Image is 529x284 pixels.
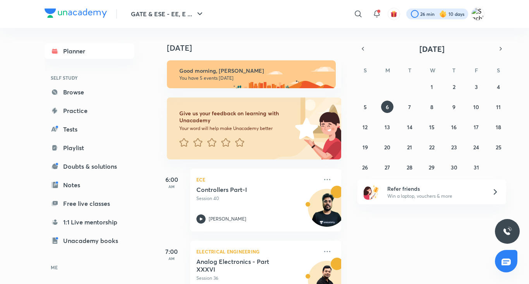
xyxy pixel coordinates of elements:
h4: [DATE] [167,43,349,53]
p: You have 5 events [DATE] [179,75,329,81]
abbr: October 24, 2025 [473,144,479,151]
abbr: Monday [385,67,390,74]
abbr: Thursday [452,67,455,74]
abbr: Saturday [497,67,500,74]
h6: SELF STUDY [45,71,134,84]
img: Avatar [308,193,345,230]
p: [PERSON_NAME] [209,216,246,222]
abbr: Sunday [364,67,367,74]
img: avatar [390,10,397,17]
p: ECE [196,175,318,184]
abbr: October 29, 2025 [429,164,435,171]
button: October 13, 2025 [381,121,393,133]
abbr: October 22, 2025 [429,144,435,151]
button: October 17, 2025 [470,121,483,133]
h5: 6:00 [156,175,187,184]
abbr: October 17, 2025 [474,123,479,131]
a: Free live classes [45,196,134,211]
abbr: October 3, 2025 [475,83,478,91]
abbr: October 15, 2025 [429,123,435,131]
abbr: October 7, 2025 [408,103,411,111]
p: Session 36 [196,275,318,282]
h6: Refer friends [387,185,483,193]
a: Planner [45,43,134,59]
abbr: October 31, 2025 [474,164,479,171]
button: October 15, 2025 [426,121,438,133]
abbr: October 18, 2025 [496,123,501,131]
button: October 25, 2025 [492,141,505,153]
p: AM [156,256,187,261]
img: feedback_image [269,98,341,159]
h6: Good morning, [PERSON_NAME] [179,67,329,74]
p: Electrical Engineering [196,247,318,256]
button: October 24, 2025 [470,141,483,153]
h5: Analog Electronics - Part XXXVI [196,258,293,273]
abbr: October 11, 2025 [496,103,501,111]
button: October 12, 2025 [359,121,371,133]
img: ttu [503,227,512,236]
a: Tests [45,121,134,137]
p: Your word will help make Unacademy better [179,125,292,132]
abbr: October 10, 2025 [473,103,479,111]
abbr: October 28, 2025 [407,164,412,171]
abbr: October 6, 2025 [386,103,389,111]
button: October 7, 2025 [404,101,416,113]
p: Win a laptop, vouchers & more [387,193,483,200]
abbr: October 23, 2025 [451,144,457,151]
a: Company Logo [45,9,107,20]
button: October 10, 2025 [470,101,483,113]
button: October 26, 2025 [359,161,371,173]
abbr: October 26, 2025 [362,164,368,171]
button: October 27, 2025 [381,161,393,173]
a: Playlist [45,140,134,156]
abbr: October 27, 2025 [385,164,390,171]
abbr: Tuesday [408,67,411,74]
button: October 11, 2025 [492,101,505,113]
abbr: October 4, 2025 [497,83,500,91]
abbr: October 9, 2025 [452,103,455,111]
img: Company Logo [45,9,107,18]
a: Practice [45,103,134,118]
a: Unacademy books [45,233,134,248]
a: Doubts & solutions [45,159,134,174]
abbr: October 30, 2025 [451,164,457,171]
button: avatar [388,8,400,20]
abbr: October 16, 2025 [451,123,457,131]
button: October 22, 2025 [426,141,438,153]
button: October 18, 2025 [492,121,505,133]
h6: Give us your feedback on learning with Unacademy [179,110,292,124]
button: October 20, 2025 [381,141,393,153]
abbr: October 19, 2025 [362,144,368,151]
abbr: October 21, 2025 [407,144,412,151]
h5: 7:00 [156,247,187,256]
abbr: October 13, 2025 [385,123,390,131]
img: morning [167,60,336,88]
abbr: October 2, 2025 [453,83,455,91]
abbr: October 8, 2025 [430,103,433,111]
button: October 8, 2025 [426,101,438,113]
button: October 2, 2025 [448,80,460,93]
h6: ME [45,261,134,274]
img: referral [364,184,379,200]
button: October 14, 2025 [404,121,416,133]
button: GATE & ESE - EE, E ... [126,6,209,22]
a: Browse [45,84,134,100]
img: streak [439,10,447,18]
button: October 23, 2025 [448,141,460,153]
button: October 21, 2025 [404,141,416,153]
button: October 5, 2025 [359,101,371,113]
button: October 4, 2025 [492,80,505,93]
button: [DATE] [368,43,495,54]
a: Notes [45,177,134,193]
p: Session 40 [196,195,318,202]
button: October 29, 2025 [426,161,438,173]
button: October 9, 2025 [448,101,460,113]
button: October 19, 2025 [359,141,371,153]
abbr: October 20, 2025 [384,144,390,151]
h5: Controllers Part-I [196,186,293,193]
button: October 1, 2025 [426,80,438,93]
abbr: Friday [475,67,478,74]
button: October 28, 2025 [404,161,416,173]
img: Sachin Sonkar [471,7,484,21]
button: October 16, 2025 [448,121,460,133]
